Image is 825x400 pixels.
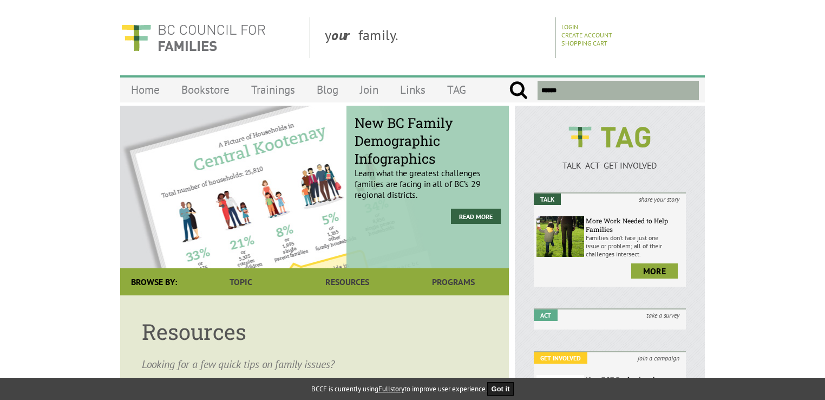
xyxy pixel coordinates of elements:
[640,309,686,321] i: take a survey
[632,193,686,205] i: share your story
[561,31,612,39] a: Create Account
[401,268,507,295] a: Programs
[188,268,294,295] a: Topic
[586,375,683,392] h6: New ECE Professional Development Bursaries
[561,117,658,158] img: BCCF's TAG Logo
[436,77,477,102] a: TAG
[240,77,306,102] a: Trainings
[631,352,686,364] i: join a campaign
[586,234,683,258] p: Families don’t face just one issue or problem; all of their challenges intersect.
[534,352,587,364] em: Get Involved
[142,317,487,346] h1: Resources
[378,384,404,393] a: Fullstory
[349,77,389,102] a: Join
[487,382,514,396] button: Got it
[331,26,358,44] strong: our
[534,309,558,321] em: Act
[509,81,528,100] input: Submit
[120,17,266,58] img: BC Council for FAMILIES
[142,357,487,372] p: Looking for a few quick tips on family issues?
[561,23,578,31] a: Login
[586,216,683,234] h6: More Work Needed to Help Families
[355,114,501,167] span: New BC Family Demographic Infographics
[534,160,686,171] p: TALK ACT GET INVOLVED
[534,149,686,171] a: TALK ACT GET INVOLVED
[306,77,349,102] a: Blog
[294,268,400,295] a: Resources
[171,77,240,102] a: Bookstore
[120,77,171,102] a: Home
[631,263,678,279] a: more
[389,77,436,102] a: Links
[561,39,607,47] a: Shopping Cart
[534,193,561,205] em: Talk
[451,209,501,224] a: Read more
[120,268,188,295] div: Browse By:
[316,17,556,58] div: y family.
